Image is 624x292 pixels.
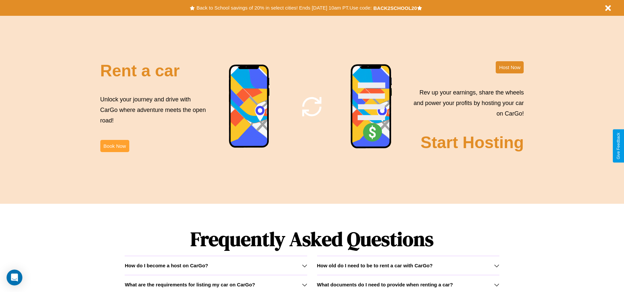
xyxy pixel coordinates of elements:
[125,263,208,268] h3: How do I become a host on CarGo?
[100,140,129,152] button: Book Now
[616,133,621,159] div: Give Feedback
[195,3,373,13] button: Back to School savings of 20% in select cities! Ends [DATE] 10am PT.Use code:
[229,64,270,149] img: phone
[350,64,392,149] img: phone
[421,133,524,152] h2: Start Hosting
[496,61,524,73] button: Host Now
[373,5,417,11] b: BACK2SCHOOL20
[317,282,453,287] h3: What documents do I need to provide when renting a car?
[410,87,524,119] p: Rev up your earnings, share the wheels and power your profits by hosting your car on CarGo!
[100,61,180,80] h2: Rent a car
[125,222,499,256] h1: Frequently Asked Questions
[100,94,208,126] p: Unlock your journey and drive with CarGo where adventure meets the open road!
[7,270,22,285] div: Open Intercom Messenger
[317,263,433,268] h3: How old do I need to be to rent a car with CarGo?
[125,282,255,287] h3: What are the requirements for listing my car on CarGo?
